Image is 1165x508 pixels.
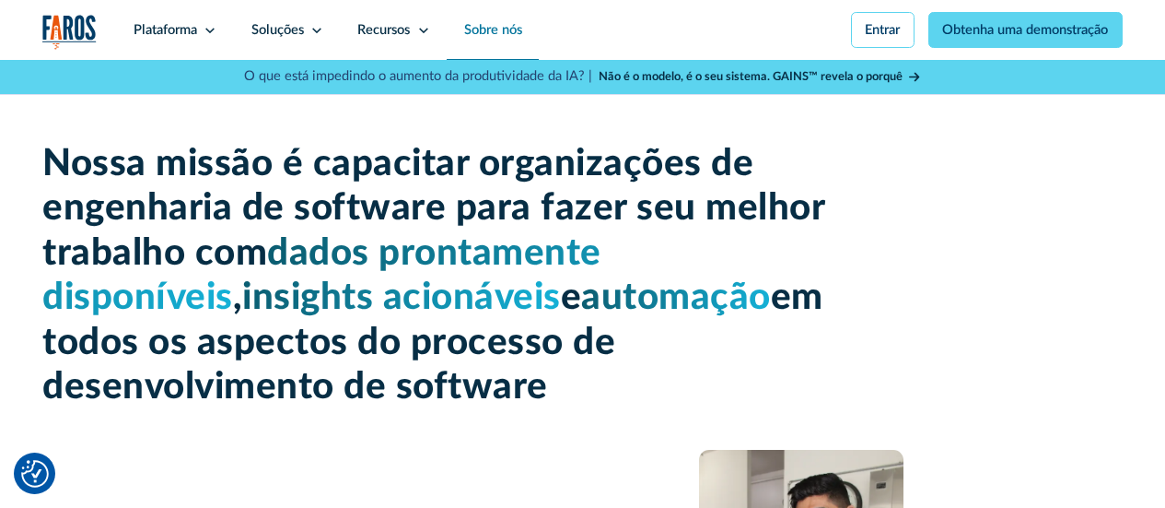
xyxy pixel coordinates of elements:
font: Não é o modelo, é o seu sistema. GAINS™ revela o porquê [599,71,903,82]
a: Entrar [851,12,915,48]
img: Logotipo da empresa de análise e relatórios Faros. [42,15,97,50]
font: Sobre nós [464,23,522,37]
font: Soluções [251,23,304,37]
font: dados prontamente disponíveis [42,235,601,316]
font: , [233,279,243,316]
font: Obtenha uma demonstração [942,23,1108,37]
font: O que está impedindo o aumento da produtividade da IA? | [244,69,592,83]
font: ​​e [561,279,582,316]
font: insights acionáveis [242,279,561,316]
button: Cookie Settings [21,460,49,488]
font: automação [581,279,771,316]
img: Revisit consent button [21,460,49,488]
font: Plataforma [134,23,197,37]
font: Entrar [865,23,900,37]
font: Recursos [357,23,410,37]
a: lar [42,15,97,50]
a: Não é o modelo, é o seu sistema. GAINS™ revela o porquê [599,68,921,86]
font: Nossa missão é capacitar organizações de engenharia de software para fazer seu melhor trabalho com [42,146,824,272]
font: em todos os aspectos do processo de desenvolvimento de software [42,279,823,406]
a: Obtenha uma demonstração [928,12,1123,48]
